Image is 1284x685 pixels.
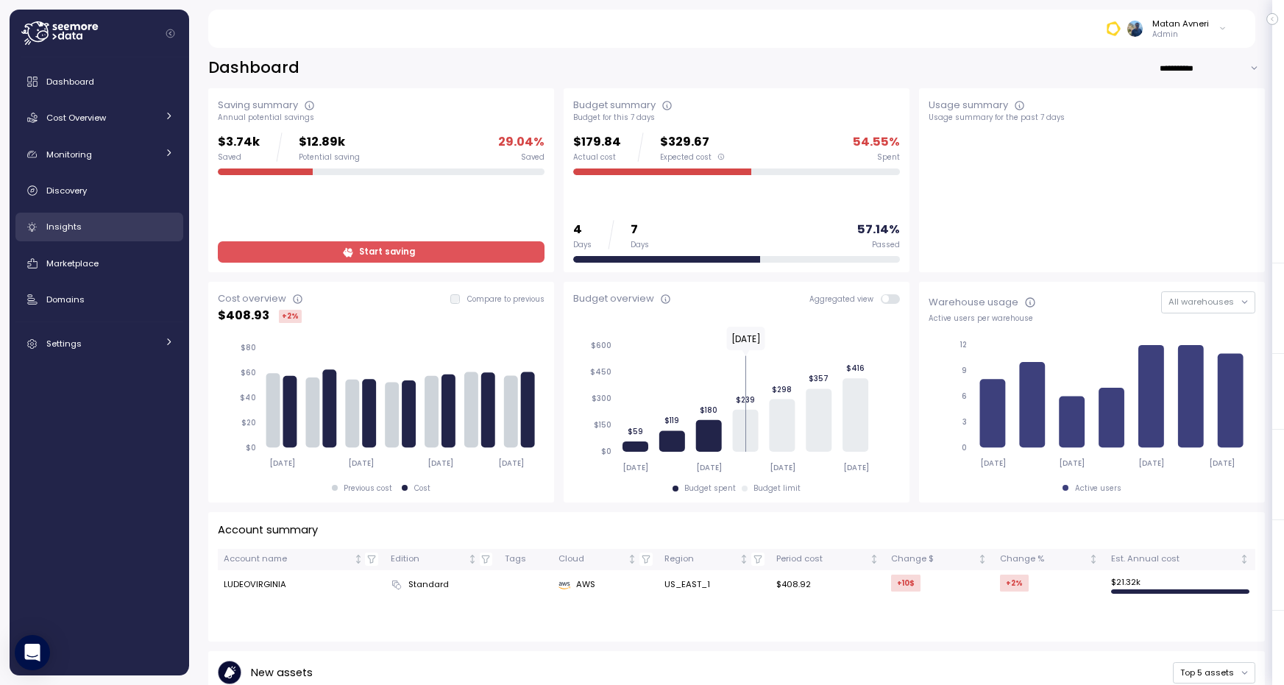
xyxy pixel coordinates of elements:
div: Period cost [776,553,867,566]
p: New assets [251,664,313,681]
div: Est. Annual cost [1111,553,1237,566]
p: 57.14 % [857,220,900,240]
tspan: 12 [960,340,967,349]
a: Insights [15,213,183,242]
div: Not sorted [627,554,637,564]
tspan: [DATE] [349,458,375,468]
div: Potential saving [299,152,360,163]
th: CloudNot sorted [553,549,659,570]
tspan: $450 [590,367,611,377]
tspan: $40 [240,393,256,402]
tspan: [DATE] [696,463,722,472]
div: Cost overview [218,291,286,306]
div: Region [664,553,737,566]
img: 674ed23b375e5a52cb36cc49.PNG [1105,21,1121,36]
img: ALV-UjVeF7uAj8JZOyQvuQXjdEc_qOHNwDjY36_lEg8bh9TBSCKZ-Cc0SmWOp3YtIsoD_O7680VtxCdy4kSJvtW9Ongi7Kfv8... [1127,21,1143,36]
p: $12.89k [299,132,360,152]
div: Previous cost [344,483,392,494]
div: Budget summary [573,98,656,113]
p: Account summary [218,522,318,539]
div: Budget limit [753,483,801,494]
div: Budget overview [573,291,654,306]
div: Edition [391,553,465,566]
button: All warehouses [1161,291,1255,313]
div: Budget spent [684,483,736,494]
p: 29.04 % [498,132,545,152]
tspan: $20 [241,418,256,427]
tspan: $150 [594,420,611,430]
p: Compare to previous [467,294,545,305]
a: Discovery [15,176,183,205]
td: $408.92 [770,570,885,600]
div: +2 % [279,310,302,323]
div: Change % [1000,553,1087,566]
tspan: [DATE] [1060,458,1085,468]
p: 7 [631,220,649,240]
tspan: $60 [241,368,256,377]
div: Actual cost [573,152,621,163]
div: Not sorted [1088,554,1099,564]
tspan: $119 [664,416,679,425]
p: Admin [1152,29,1209,40]
tspan: [DATE] [499,458,525,468]
span: All warehouses [1168,296,1234,308]
div: Tags [505,553,547,566]
span: Aggregated view [809,294,881,304]
tspan: [DATE] [269,458,295,468]
button: Collapse navigation [161,28,180,39]
td: $ 21.32k [1104,570,1255,600]
th: EditionNot sorted [384,549,498,570]
a: Settings [15,329,183,358]
div: Cost [414,483,430,494]
div: Open Intercom Messenger [15,635,50,670]
tspan: $357 [809,374,829,383]
p: $ 408.93 [218,306,269,326]
div: Saved [218,152,260,163]
tspan: 9 [962,366,967,375]
tspan: [DATE] [428,458,454,468]
tspan: $80 [241,343,256,352]
div: Not sorted [739,554,749,564]
div: Warehouse usage [929,295,1018,310]
div: Passed [872,240,900,250]
span: Cost Overview [46,112,106,124]
a: Dashboard [15,67,183,96]
div: Usage summary for the past 7 days [929,113,1255,123]
th: Est. Annual costNot sorted [1104,549,1255,570]
div: +2 % [1000,575,1029,592]
div: Not sorted [977,554,987,564]
span: Discovery [46,185,87,196]
p: $329.67 [660,132,726,152]
div: Spent [877,152,900,163]
tspan: 6 [962,391,967,401]
div: Change $ [891,553,976,566]
p: 54.55 % [853,132,900,152]
a: Monitoring [15,140,183,169]
p: $179.84 [573,132,621,152]
tspan: [DATE] [980,458,1006,468]
div: Active users per warehouse [929,313,1255,324]
div: Matan Avneri [1152,18,1209,29]
div: Not sorted [353,554,363,564]
div: Account name [224,553,351,566]
tspan: 0 [962,443,967,452]
div: Budget for this 7 days [573,113,900,123]
tspan: [DATE] [843,463,868,472]
tspan: $239 [736,394,755,404]
p: $3.74k [218,132,260,152]
div: Days [631,240,649,250]
text: [DATE] [731,333,760,345]
td: US_EAST_1 [659,570,770,600]
div: Saving summary [218,98,298,113]
div: AWS [558,578,653,592]
tspan: $298 [772,384,792,394]
td: LUDEOVIRGINIA [218,570,385,600]
div: Cloud [558,553,625,566]
div: Not sorted [467,554,478,564]
tspan: [DATE] [770,463,795,472]
a: Cost Overview [15,103,183,132]
span: Settings [46,338,82,349]
span: Monitoring [46,149,92,160]
div: Days [573,240,592,250]
tspan: [DATE] [1139,458,1165,468]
